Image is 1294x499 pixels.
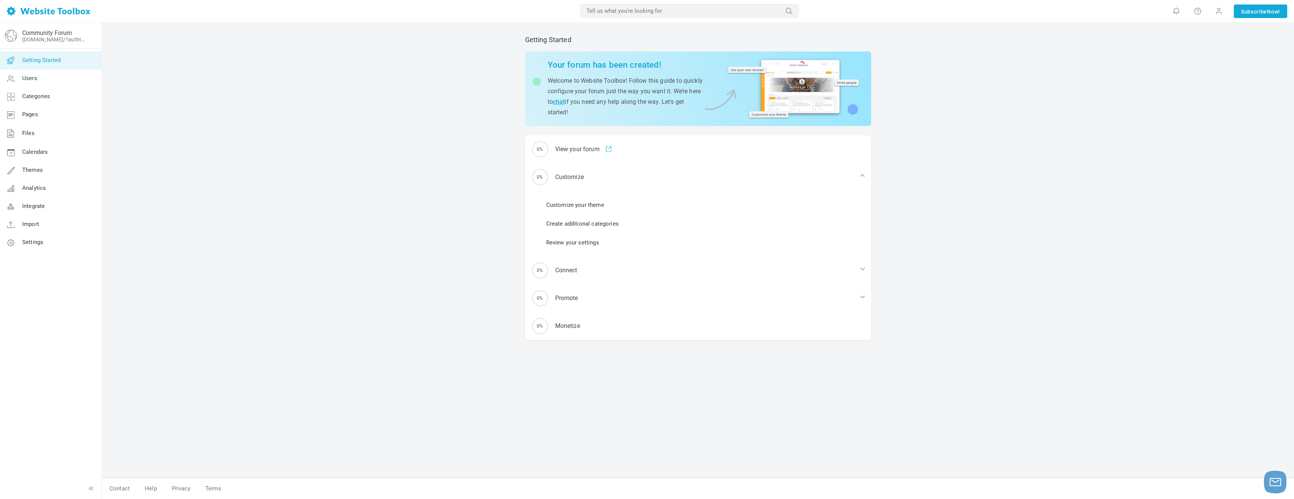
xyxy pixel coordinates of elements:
[102,482,137,495] a: Contact
[5,30,17,42] img: globe-icon.png
[525,163,871,191] div: Customize
[532,169,548,185] span: 0%
[525,284,871,312] div: Promote
[22,203,45,209] span: Integrate
[525,312,871,340] a: 0% Monetize
[22,185,46,191] span: Analytics
[22,221,39,228] span: Import
[1267,8,1280,16] span: Now!
[532,262,548,279] span: 0%
[525,312,871,340] div: Monetize
[553,98,565,105] a: chat
[546,238,599,247] a: Review your settings
[546,201,604,209] a: Customize your theme
[525,135,871,163] a: 0% View your forum
[1264,471,1286,493] button: Launch chat
[1234,5,1287,18] a: SubscribeNow!
[525,135,871,163] div: View your forum
[22,36,88,42] a: [DOMAIN_NAME]/?authtoken=1518a4b31587b1ae6fe13e93329d1b7a&rememberMe=1
[532,141,548,158] span: 0%
[22,167,43,173] span: Themes
[22,130,35,137] span: Files
[548,76,703,118] p: Welcome to Website Toolbox! Follow this guide to quickly configure your forum just the way you wa...
[22,111,38,118] span: Pages
[546,220,619,228] a: Create additional categories
[164,482,198,495] a: Privacy
[22,93,50,100] span: Categories
[532,318,548,334] span: 0%
[525,36,871,44] h2: Getting Started
[525,256,871,284] div: Connect
[22,29,72,36] a: Community Forum
[548,60,703,70] h2: Your forum has been created!
[22,149,48,155] span: Calendars
[22,75,37,82] span: Users
[22,57,61,64] span: Getting Started
[137,482,164,495] a: Help
[198,482,229,495] a: Terms
[580,4,799,18] input: Tell us what you're looking for
[532,290,548,306] span: 0%
[22,239,43,246] span: Settings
